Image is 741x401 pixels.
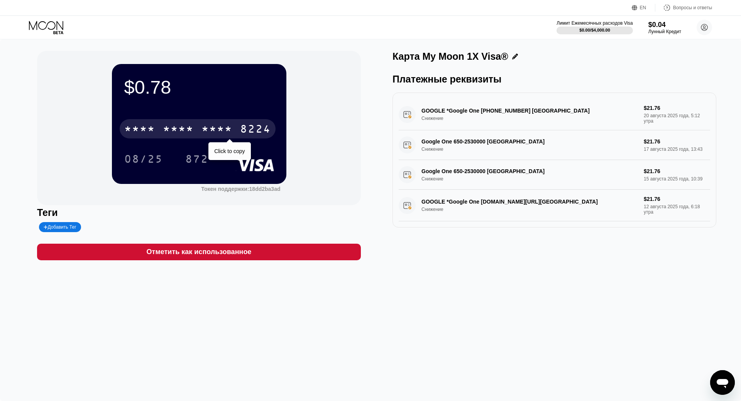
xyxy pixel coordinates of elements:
div: Лимит Ежемесячных расходов Visa$0.00/$4,000.00 [557,20,633,34]
div: 08/25 [124,154,163,166]
div: Добавить Тег [44,224,76,230]
div: $0.00 / $4,000.00 [579,28,610,32]
div: Теги [37,207,361,218]
div: $0.04Лунный Кредит [648,21,681,34]
div: Токен поддержки:18dd2ba3ad [201,186,280,192]
div: Click to copy [214,148,245,154]
div: Отметить как использованное [37,244,361,260]
div: 872 [179,149,214,168]
div: Лимит Ежемесячных расходов Visa [557,20,633,26]
div: EN [640,5,646,10]
div: Добавить Тег [39,222,81,232]
div: Вопросы и ответы [673,5,712,10]
iframe: Кнопка, открывающая окно обмена сообщениями; идёт разговор [710,370,735,395]
div: Платежные реквизиты [392,74,716,85]
div: EN [632,4,655,12]
div: $0.04 [648,21,681,29]
div: $0.78 [124,76,274,98]
div: Лунный Кредит [648,29,681,34]
div: Токен поддержки: 18dd2ba3ad [201,186,280,192]
div: 872 [185,154,208,166]
div: Карта My Moon 1X Visa® [392,51,508,62]
div: Отметить как использованное [147,248,252,256]
div: 08/25 [118,149,169,168]
div: Вопросы и ответы [655,4,712,12]
div: 8224 [240,124,271,136]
